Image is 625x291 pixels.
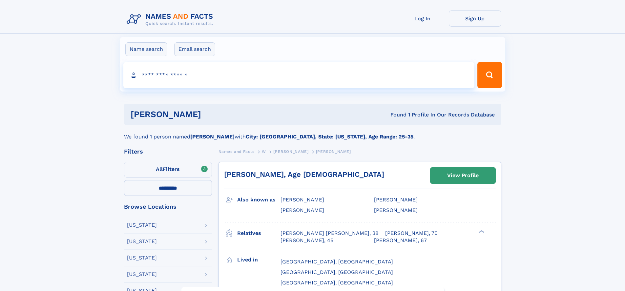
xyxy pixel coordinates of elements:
[219,147,255,156] a: Names and Facts
[281,237,333,244] a: [PERSON_NAME], 45
[447,168,479,183] div: View Profile
[477,229,485,234] div: ❯
[281,280,393,286] span: [GEOGRAPHIC_DATA], [GEOGRAPHIC_DATA]
[123,62,475,88] input: search input
[224,170,384,178] a: [PERSON_NAME], Age [DEMOGRAPHIC_DATA]
[296,111,495,118] div: Found 1 Profile In Our Records Database
[124,149,212,155] div: Filters
[273,149,308,154] span: [PERSON_NAME]
[124,162,212,177] label: Filters
[273,147,308,156] a: [PERSON_NAME]
[237,254,281,265] h3: Lived in
[281,269,393,275] span: [GEOGRAPHIC_DATA], [GEOGRAPHIC_DATA]
[237,228,281,239] h3: Relatives
[281,230,379,237] a: [PERSON_NAME] [PERSON_NAME], 38
[174,42,215,56] label: Email search
[477,62,502,88] button: Search Button
[125,42,167,56] label: Name search
[396,10,449,27] a: Log In
[281,259,393,265] span: [GEOGRAPHIC_DATA], [GEOGRAPHIC_DATA]
[124,125,501,141] div: We found 1 person named with .
[127,239,157,244] div: [US_STATE]
[127,272,157,277] div: [US_STATE]
[430,168,495,183] a: View Profile
[246,134,413,140] b: City: [GEOGRAPHIC_DATA], State: [US_STATE], Age Range: 25-35
[124,204,212,210] div: Browse Locations
[374,207,418,213] span: [PERSON_NAME]
[385,230,438,237] a: [PERSON_NAME], 70
[127,222,157,228] div: [US_STATE]
[281,197,324,203] span: [PERSON_NAME]
[316,149,351,154] span: [PERSON_NAME]
[131,110,296,118] h1: [PERSON_NAME]
[124,10,219,28] img: Logo Names and Facts
[449,10,501,27] a: Sign Up
[237,194,281,205] h3: Also known as
[374,197,418,203] span: [PERSON_NAME]
[127,255,157,260] div: [US_STATE]
[262,147,266,156] a: W
[190,134,235,140] b: [PERSON_NAME]
[374,237,427,244] a: [PERSON_NAME], 67
[281,207,324,213] span: [PERSON_NAME]
[262,149,266,154] span: W
[156,166,163,172] span: All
